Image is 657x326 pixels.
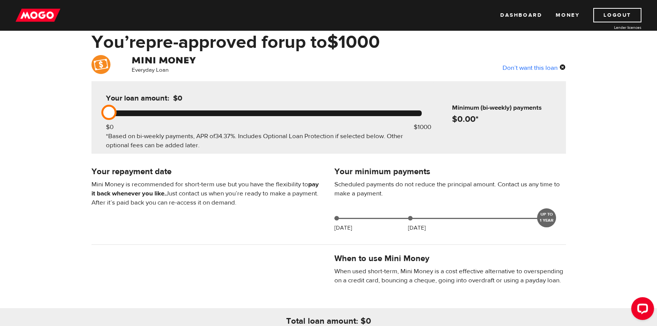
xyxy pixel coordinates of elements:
[452,103,563,112] h6: Minimum (bi-weekly) payments
[327,31,380,54] span: $1000
[503,63,566,72] div: Don’t want this loan
[91,166,323,177] h4: Your repayment date
[334,253,429,264] h4: When to use Mini Money
[452,114,563,124] h4: $
[334,180,566,198] p: Scheduled payments do not reduce the principal amount. Contact us any time to make a payment.
[537,208,556,227] div: UP TO 1 YEAR
[625,294,657,326] iframe: LiveChat chat widget
[106,94,261,103] h5: Your loan amount:
[106,123,113,132] div: $0
[91,180,323,207] p: Mini Money is recommended for short-term use but you have the flexibility to Just contact us when...
[215,132,235,140] span: 34.37%
[91,32,566,52] h1: You’re pre-approved for up to
[556,8,580,22] a: Money
[173,93,182,103] span: $0
[16,8,60,22] img: mogo_logo-11ee424be714fa7cbb0f0f49df9e16ec.png
[106,132,422,150] div: *Based on bi-weekly payments, APR of . Includes Optional Loan Protection if selected below. Other...
[585,25,641,30] a: Lender licences
[334,166,566,177] h4: Your minimum payments
[593,8,641,22] a: Logout
[500,8,542,22] a: Dashboard
[334,267,566,285] p: When used short-term, Mini Money is a cost effective alternative to overspending on a credit card...
[457,113,476,124] span: 0.00
[414,123,431,132] div: $1000
[408,224,426,233] p: [DATE]
[334,224,352,233] p: [DATE]
[91,180,319,198] b: pay it back whenever you like.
